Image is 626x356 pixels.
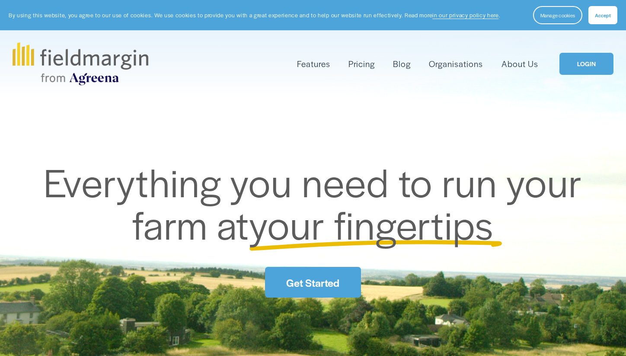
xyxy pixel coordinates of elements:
a: Pricing [348,57,375,71]
a: LOGIN [559,53,613,75]
p: By using this website, you agree to our use of cookies. We use cookies to provide you with a grea... [9,11,500,19]
button: Accept [588,6,617,24]
a: Blog [393,57,411,71]
a: in our privacy policy here [432,11,499,19]
a: Get Started [265,267,361,298]
a: Organisations [429,57,483,71]
span: Everything you need to run your farm at [44,154,591,251]
a: folder dropdown [297,57,330,71]
span: Manage cookies [540,12,575,19]
button: Manage cookies [533,6,582,24]
span: your fingertips [249,196,494,251]
span: Features [297,58,330,70]
span: Accept [595,12,611,19]
img: fieldmargin.com [13,42,148,86]
a: About Us [501,57,538,71]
